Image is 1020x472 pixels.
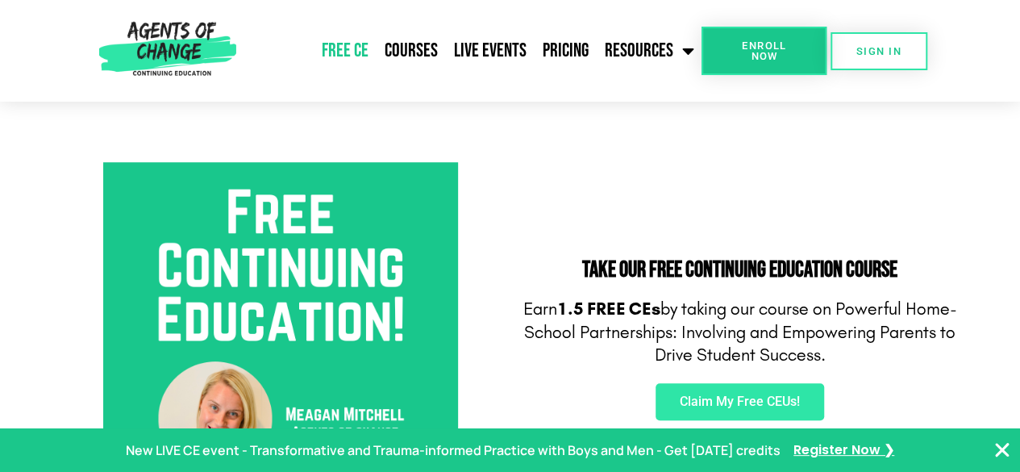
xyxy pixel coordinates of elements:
a: Enroll Now [702,27,826,75]
a: Claim My Free CEUs! [656,383,824,420]
b: 1.5 FREE CEs [557,299,660,320]
nav: Menu [243,31,702,71]
span: Enroll Now [727,40,801,61]
a: Free CE [314,31,377,71]
a: Resources [597,31,702,71]
a: Pricing [535,31,597,71]
button: Close Banner [993,441,1012,460]
a: Courses [377,31,446,71]
h2: Take Our FREE Continuing Education Course [518,259,962,282]
a: Live Events [446,31,535,71]
span: SIGN IN [856,46,901,56]
a: Register Now ❯ [793,439,894,462]
p: New LIVE CE event - Transformative and Trauma-informed Practice with Boys and Men - Get [DATE] cr... [126,439,781,462]
a: SIGN IN [831,32,927,70]
span: Claim My Free CEUs! [680,395,800,408]
p: Earn by taking our course on Powerful Home-School Partnerships: Involving and Empowering Parents ... [518,298,962,367]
